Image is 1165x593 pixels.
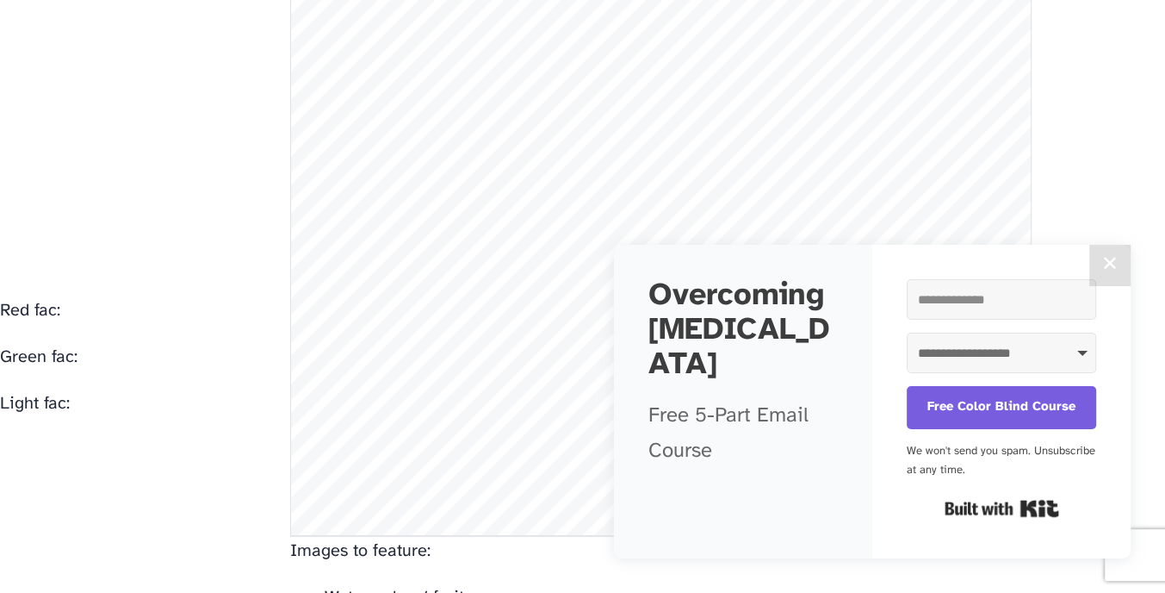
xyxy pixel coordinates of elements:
a: Built with Kit [945,493,1059,524]
h2: Overcoming [MEDICAL_DATA] [648,279,838,382]
button: Close [1089,245,1131,286]
div: We won't send you spam. Unsubscribe at any time. [907,442,1096,480]
p: Images to feature: [290,537,876,566]
p: Free 5-Part Email Course [648,399,838,470]
button: Free Color Blind Course [907,386,1096,429]
input: Email Address [907,279,1096,320]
